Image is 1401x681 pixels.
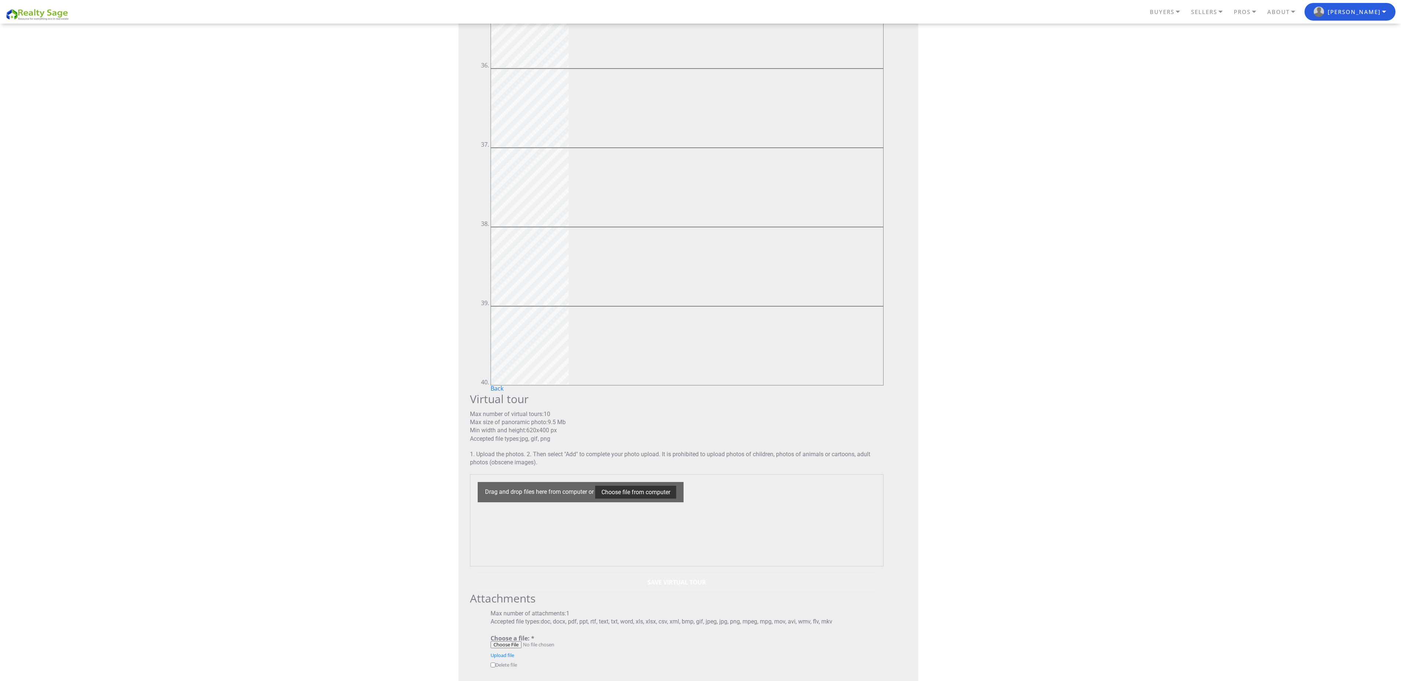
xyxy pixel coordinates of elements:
div: Choose a file: * [491,635,884,641]
h2: Virtual tour [470,391,884,406]
img: RS user logo [1314,7,1324,17]
a: ABOUT [1265,6,1305,18]
label: Delete file [495,663,517,667]
span: doc, docx, pdf, ppt, rtf, text, txt, word, xls, xlsx, csv, xml, bmp, gif, jpeg, jpg, png, mpeg, m... [541,618,832,625]
a: Back [491,384,503,392]
font: Drag and drop files here from computer or [485,488,594,495]
span: 1 [566,610,569,617]
h2: Attachments [470,591,884,606]
span: 10 [544,411,550,418]
p: Max number of virtual tours: Max size of panoramic photo: Min width and height: Accepted file types: [470,410,884,443]
p: 1. Upload the photos. 2. Then select "Add" to complete your photo upload. It is prohibited to upl... [470,450,884,467]
img: REALTY SAGE [6,8,72,21]
p: Max number of attachments: Accepted file types: [491,610,884,626]
a: SELLERS [1189,6,1232,18]
a: BUYERS [1148,6,1189,18]
a: PROS [1232,6,1265,18]
span: 620x400 px [526,427,557,434]
input: Save Virtual Tour [470,574,884,591]
span: 9.5 Mb [548,419,566,426]
span: jpg, gif, png [520,435,550,442]
a: Upload file [491,652,514,659]
button: RS user logo [PERSON_NAME] [1305,3,1395,21]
